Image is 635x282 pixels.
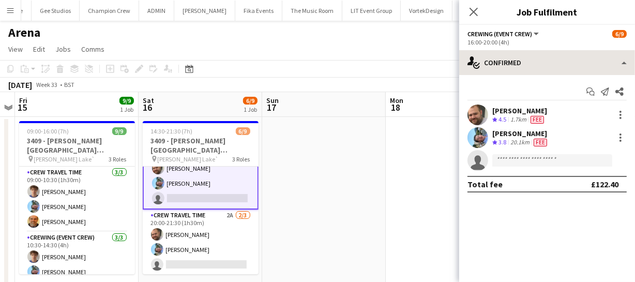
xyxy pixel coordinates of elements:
div: 1 Job [244,106,257,113]
span: [PERSON_NAME] Lake` [158,155,219,163]
span: 3.8 [498,138,506,146]
span: 15 [18,101,27,113]
span: 6/9 [612,30,627,38]
span: 9/9 [119,97,134,105]
span: Comms [81,44,104,54]
span: Sun [266,96,279,105]
div: 1.7km [508,115,528,124]
span: 14:30-21:30 (7h) [151,127,193,135]
a: Jobs [51,42,75,56]
span: Crewing (Event Crew) [467,30,532,38]
span: 3 Roles [109,155,127,163]
app-job-card: 09:00-16:00 (7h)9/93409 - [PERSON_NAME][GEOGRAPHIC_DATA] ([GEOGRAPHIC_DATA] Car)) [PERSON_NAME] L... [19,121,135,274]
div: 1 Job [120,106,133,113]
span: Edit [33,44,45,54]
button: VortekDesign [401,1,452,21]
span: Fri [19,96,27,105]
app-job-card: 14:30-21:30 (7h)6/93409 - [PERSON_NAME][GEOGRAPHIC_DATA] ([GEOGRAPHIC_DATA] Car)) [PERSON_NAME] L... [143,121,259,274]
span: [PERSON_NAME] Lake` [34,155,96,163]
div: Total fee [467,179,503,189]
a: View [4,42,27,56]
div: Confirmed [459,50,635,75]
span: Fee [534,139,547,146]
span: Fee [531,116,544,124]
div: [DATE] [8,80,32,90]
button: LIT Event Group [342,1,401,21]
span: 17 [265,101,279,113]
button: ADMIN [139,1,174,21]
span: View [8,44,23,54]
span: 18 [388,101,403,113]
span: 9/9 [112,127,127,135]
button: Champion Crew [80,1,139,21]
h3: 3409 - [PERSON_NAME][GEOGRAPHIC_DATA] ([GEOGRAPHIC_DATA] Car)) [143,136,259,155]
h1: Arena [8,25,40,40]
div: Crew has different fees then in role [532,138,549,147]
span: Sat [143,96,154,105]
button: Fika Events [235,1,282,21]
h3: Job Fulfilment [459,5,635,19]
span: 09:00-16:00 (7h) [27,127,69,135]
app-card-role: Crew Travel Time3/309:00-10:30 (1h30m)[PERSON_NAME][PERSON_NAME][PERSON_NAME] [19,167,135,232]
div: 20.1km [508,138,532,147]
button: InGenius Productions [452,1,526,21]
a: Edit [29,42,49,56]
app-card-role: Crew Travel Time2A2/320:00-21:30 (1h30m)[PERSON_NAME][PERSON_NAME] [143,210,259,275]
button: Gee Studios [32,1,80,21]
div: [PERSON_NAME] [492,129,549,138]
span: 6/9 [243,97,258,105]
button: Crewing (Event Crew) [467,30,540,38]
div: £122.40 [591,179,618,189]
h3: 3409 - [PERSON_NAME][GEOGRAPHIC_DATA] ([GEOGRAPHIC_DATA] Car)) [19,136,135,155]
div: BST [64,81,74,88]
span: 4.5 [498,115,506,123]
span: 6/9 [236,127,250,135]
button: [PERSON_NAME] [174,1,235,21]
span: Mon [390,96,403,105]
button: The Music Room [282,1,342,21]
span: 16 [141,101,154,113]
div: 16:00-20:00 (4h) [467,38,627,46]
span: 3 Roles [233,155,250,163]
div: Crew has different fees then in role [528,115,546,124]
span: Jobs [55,44,71,54]
span: Week 33 [34,81,60,88]
div: [PERSON_NAME] [492,106,547,115]
a: Comms [77,42,109,56]
app-card-role: Crewing (Event Crew)2A2/316:00-20:00 (4h)[PERSON_NAME][PERSON_NAME] [143,142,259,210]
